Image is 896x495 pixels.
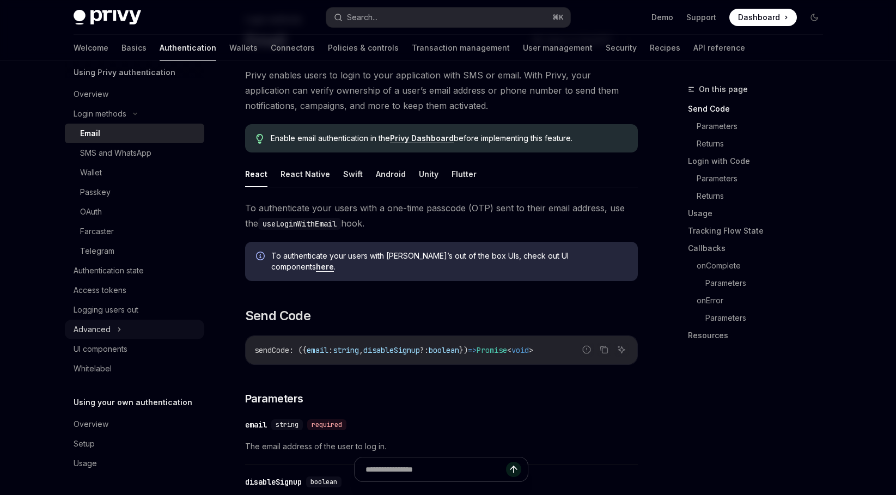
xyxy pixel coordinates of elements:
a: Authentication state [65,261,204,280]
a: UI components [65,339,204,359]
div: Passkey [80,186,111,199]
a: onError [697,292,832,309]
span: email [307,345,328,355]
a: Support [686,12,716,23]
span: , [359,345,363,355]
a: Dashboard [729,9,797,26]
button: Android [376,161,406,187]
button: Flutter [452,161,477,187]
a: Parameters [697,170,832,187]
a: Login with Code [688,152,832,170]
a: Returns [697,135,832,152]
button: Report incorrect code [580,343,594,357]
a: here [316,262,334,272]
span: : [328,345,333,355]
div: Logging users out [74,303,138,316]
a: Overview [65,84,204,104]
button: Send message [506,462,521,477]
div: Telegram [80,245,114,258]
div: Email [80,127,100,140]
span: boolean [429,345,459,355]
div: Search... [347,11,377,24]
span: string [276,420,298,429]
a: Access tokens [65,280,204,300]
a: Returns [697,187,832,205]
div: SMS and WhatsApp [80,146,151,160]
span: => [468,345,477,355]
a: Setup [65,434,204,454]
button: React Native [281,161,330,187]
span: Send Code [245,307,311,325]
div: Access tokens [74,284,126,297]
button: Toggle dark mode [806,9,823,26]
a: Logging users out [65,300,204,320]
div: Setup [74,437,95,450]
a: Basics [121,35,147,61]
a: Demo [651,12,673,23]
a: Passkey [65,182,204,202]
button: Unity [419,161,438,187]
a: Policies & controls [328,35,399,61]
div: OAuth [80,205,102,218]
a: Security [606,35,637,61]
button: Ask AI [614,343,629,357]
svg: Info [256,252,267,262]
button: Search...⌘K [326,8,570,27]
a: Recipes [650,35,680,61]
div: Farcaster [80,225,114,238]
span: Enable email authentication in the before implementing this feature. [271,133,626,144]
a: Transaction management [412,35,510,61]
a: Privy Dashboard [390,133,454,143]
a: Send Code [688,100,832,118]
span: string [333,345,359,355]
a: Farcaster [65,222,204,241]
a: onComplete [697,257,832,274]
div: UI components [74,343,127,356]
a: Usage [65,454,204,473]
div: Advanced [74,323,111,336]
span: disableSignup [363,345,420,355]
a: Tracking Flow State [688,222,832,240]
a: Connectors [271,35,315,61]
span: : ({ [289,345,307,355]
span: The email address of the user to log in. [245,440,638,453]
span: ⌘ K [552,13,564,22]
img: dark logo [74,10,141,25]
button: React [245,161,267,187]
button: Swift [343,161,363,187]
span: sendCode [254,345,289,355]
a: Overview [65,414,204,434]
span: void [511,345,529,355]
h5: Using your own authentication [74,396,192,409]
span: To authenticate your users with a one-time passcode (OTP) sent to their email address, use the hook. [245,200,638,231]
div: Whitelabel [74,362,112,375]
a: Wallet [65,163,204,182]
a: Whitelabel [65,359,204,378]
a: OAuth [65,202,204,222]
span: Dashboard [738,12,780,23]
div: Login methods [74,107,126,120]
div: Wallet [80,166,102,179]
span: To authenticate your users with [PERSON_NAME]’s out of the box UIs, check out UI components . [271,250,627,272]
span: }) [459,345,468,355]
span: ?: [420,345,429,355]
span: < [507,345,511,355]
a: Parameters [697,118,832,135]
a: Authentication [160,35,216,61]
span: > [529,345,533,355]
span: Privy enables users to login to your application with SMS or email. With Privy, your application ... [245,68,638,113]
a: API reference [693,35,745,61]
a: Parameters [705,274,832,292]
span: Promise [477,345,507,355]
div: Overview [74,88,108,101]
div: Usage [74,457,97,470]
div: Authentication state [74,264,144,277]
div: required [307,419,346,430]
button: Copy the contents from the code block [597,343,611,357]
span: On this page [699,83,748,96]
div: Overview [74,418,108,431]
a: User management [523,35,593,61]
code: useLoginWithEmail [258,218,341,230]
span: Parameters [245,391,303,406]
a: Welcome [74,35,108,61]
